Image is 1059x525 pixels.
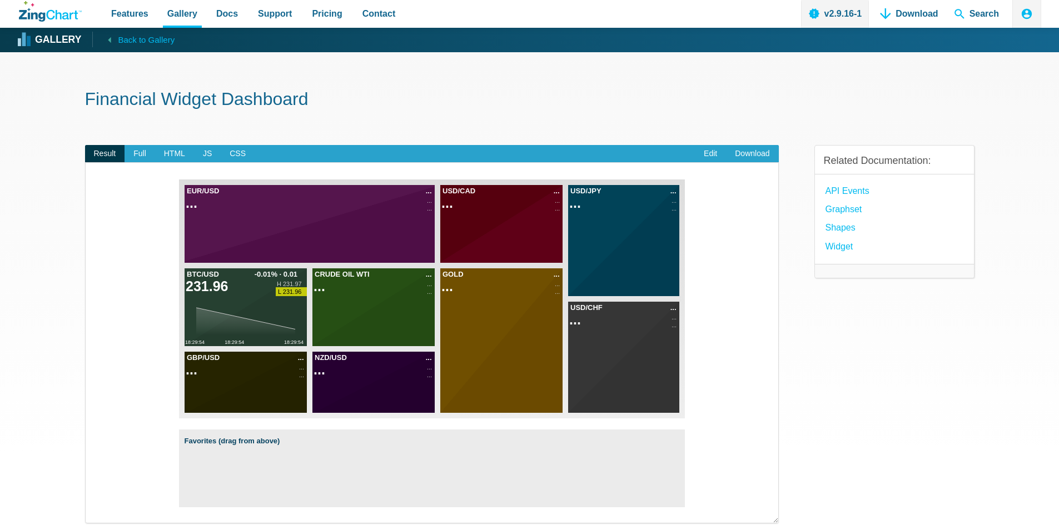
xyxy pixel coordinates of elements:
h1: Financial Widget Dashboard [85,88,975,113]
strong: Favorites (drag from above) [185,435,679,447]
span: Features [111,6,148,21]
a: Edit [695,145,726,163]
a: ZingChart Logo. Click to return to the homepage [19,1,82,22]
span: Support [258,6,292,21]
span: Result [85,145,125,163]
span: Contact [362,6,396,21]
span: HTML [155,145,194,163]
span: Gallery [167,6,197,21]
tspan: USD/CHF [570,303,603,312]
span: Full [125,145,155,163]
h3: Related Documentation: [824,154,965,167]
tspan: ... [672,197,677,204]
a: API Events [826,183,869,198]
tspan: ... [672,205,677,212]
tspan: USD/JPY [570,187,601,195]
a: widget [826,239,853,254]
span: Pricing [312,6,342,21]
tspan: ... [670,303,676,312]
a: Graphset [826,202,862,217]
a: Shapes [826,220,856,235]
span: Back to Gallery [118,33,175,47]
span: JS [194,145,221,163]
tspan: ... [670,187,676,195]
span: CSS [221,145,255,163]
a: Back to Gallery [92,32,175,47]
span: Docs [216,6,238,21]
strong: Gallery [35,35,81,45]
tspan: ... [672,314,677,321]
a: Gallery [19,32,81,48]
a: Download [726,145,778,163]
tspan: ... [672,322,677,328]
